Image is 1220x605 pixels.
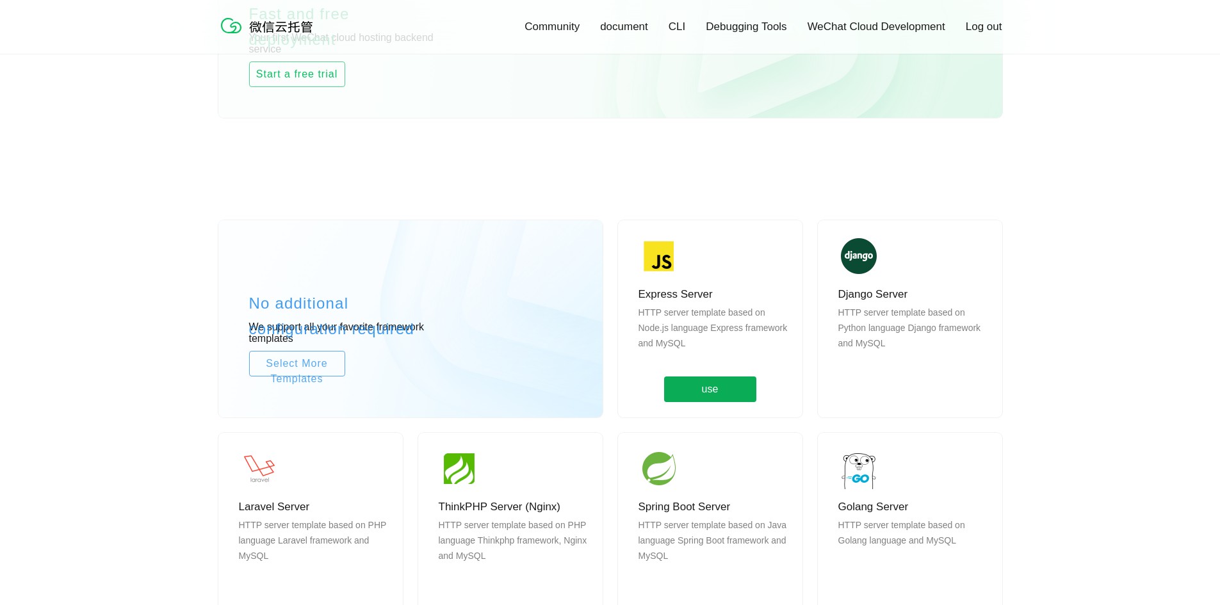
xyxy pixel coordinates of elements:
font: HTTP server template based on Golang language and MySQL [838,520,965,545]
font: HTTP server template based on PHP language Laravel framework and MySQL [239,520,387,561]
a: WeChat Cloud Hosting [218,29,321,40]
font: Django Server [838,288,908,300]
font: HTTP server template based on Java language Spring Boot framework and MySQL [638,520,787,561]
a: Community [525,20,580,33]
a: document [600,20,648,33]
font: HTTP server template based on Python language Django framework and MySQL [838,307,981,348]
font: Laravel Server [239,501,310,513]
font: Start a free trial [256,69,338,79]
a: Debugging Tools [706,20,786,33]
img: WeChat Cloud Hosting [218,13,321,38]
font: Select More Templates [266,358,327,384]
font: HTTP server template based on Node.js language Express framework and MySQL [638,307,788,348]
font: Express Server [638,288,713,300]
font: ThinkPHP Server (Nginx) [439,501,561,513]
font: use [702,383,719,394]
a: WeChat Cloud Development [808,20,945,33]
a: CLI [669,20,685,33]
font: No additional configuration required [249,294,415,337]
font: Spring Boot Server [638,501,731,513]
font: Golang Server [838,501,909,513]
font: HTTP server template based on PHP language Thinkphp framework, Nginx and MySQL [439,520,587,561]
font: Log out [966,20,1002,33]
